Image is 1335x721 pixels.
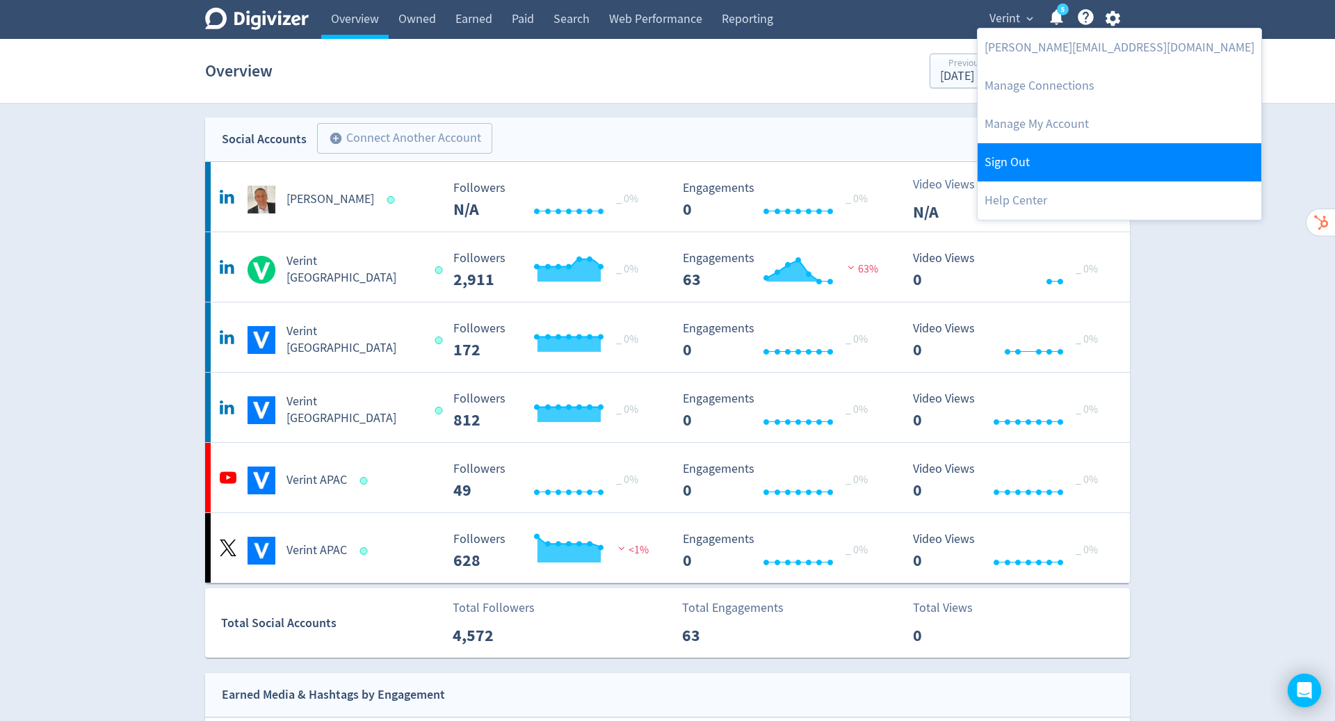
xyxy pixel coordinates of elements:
[978,181,1261,220] a: Help Center
[1288,674,1321,707] div: Open Intercom Messenger
[978,29,1261,67] a: [PERSON_NAME][EMAIL_ADDRESS][DOMAIN_NAME]
[978,105,1261,143] a: Manage My Account
[978,67,1261,105] a: Manage Connections
[978,143,1261,181] a: Log out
